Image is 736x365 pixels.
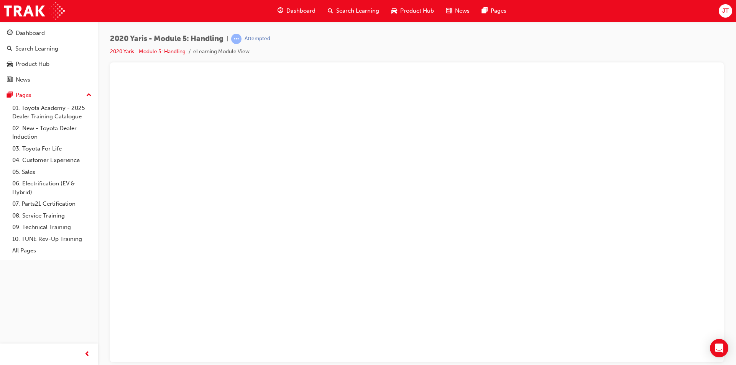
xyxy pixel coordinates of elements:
button: Pages [3,88,95,102]
a: car-iconProduct Hub [385,3,440,19]
span: | [227,34,228,43]
a: guage-iconDashboard [271,3,322,19]
a: Search Learning [3,42,95,56]
span: Search Learning [336,7,379,15]
span: Product Hub [400,7,434,15]
a: 08. Service Training [9,210,95,222]
a: 05. Sales [9,166,95,178]
span: car-icon [391,6,397,16]
a: News [3,73,95,87]
img: Trak [4,2,65,20]
button: DashboardSearch LearningProduct HubNews [3,25,95,88]
a: 07. Parts21 Certification [9,198,95,210]
span: learningRecordVerb_ATTEMPT-icon [231,34,242,44]
a: 04. Customer Experience [9,154,95,166]
a: 06. Electrification (EV & Hybrid) [9,178,95,198]
div: Pages [16,91,31,100]
span: News [455,7,470,15]
span: prev-icon [84,350,90,359]
div: Attempted [245,35,270,43]
span: up-icon [86,90,92,100]
span: Dashboard [286,7,315,15]
span: search-icon [7,46,12,52]
a: All Pages [9,245,95,257]
div: Dashboard [16,29,45,38]
span: Pages [491,7,506,15]
a: 03. Toyota For Life [9,143,95,155]
a: 01. Toyota Academy - 2025 Dealer Training Catalogue [9,102,95,123]
div: Search Learning [15,44,58,53]
span: news-icon [7,77,13,83]
span: pages-icon [482,6,488,16]
a: 09. Technical Training [9,221,95,233]
button: JT [719,4,732,18]
span: guage-icon [278,6,283,16]
span: pages-icon [7,92,13,99]
div: Open Intercom Messenger [710,339,728,357]
a: Dashboard [3,26,95,40]
a: pages-iconPages [476,3,513,19]
div: Product Hub [16,60,49,69]
a: 10. TUNE Rev-Up Training [9,233,95,245]
a: news-iconNews [440,3,476,19]
a: 2020 Yaris - Module 5: Handling [110,48,186,55]
span: news-icon [446,6,452,16]
span: search-icon [328,6,333,16]
span: JT [722,7,729,15]
a: Product Hub [3,57,95,71]
span: car-icon [7,61,13,68]
a: 02. New - Toyota Dealer Induction [9,123,95,143]
span: 2020 Yaris - Module 5: Handling [110,34,223,43]
div: News [16,75,30,84]
a: search-iconSearch Learning [322,3,385,19]
li: eLearning Module View [193,47,250,56]
span: guage-icon [7,30,13,37]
